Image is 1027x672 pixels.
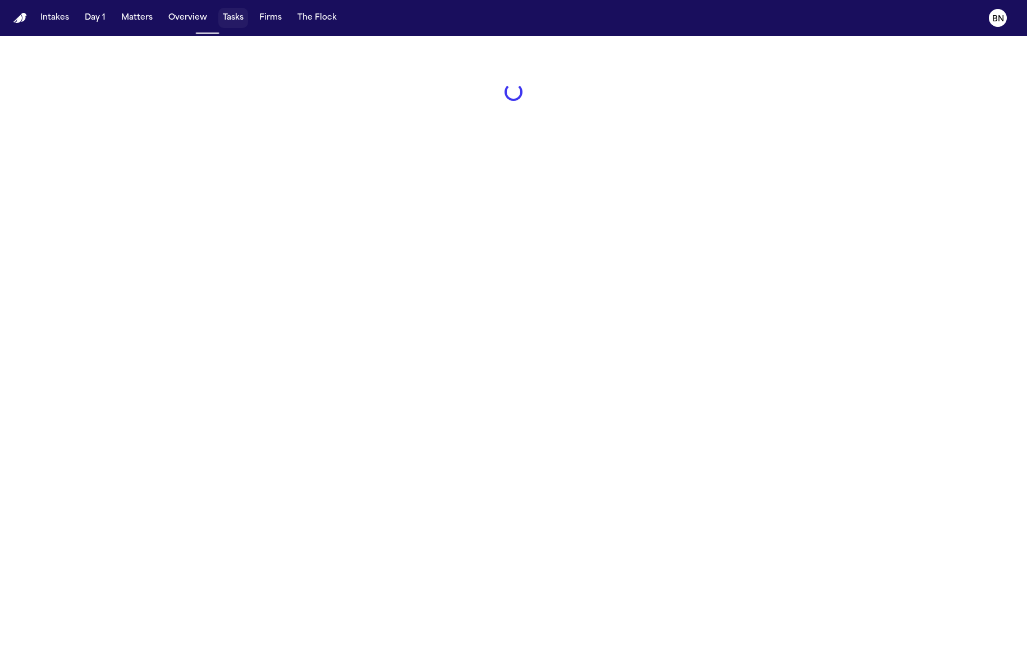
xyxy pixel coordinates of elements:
button: Firms [255,8,286,28]
button: Intakes [36,8,74,28]
button: Matters [117,8,157,28]
a: Home [13,13,27,24]
button: The Flock [293,8,341,28]
button: Day 1 [80,8,110,28]
button: Overview [164,8,212,28]
img: Finch Logo [13,13,27,24]
button: Tasks [218,8,248,28]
